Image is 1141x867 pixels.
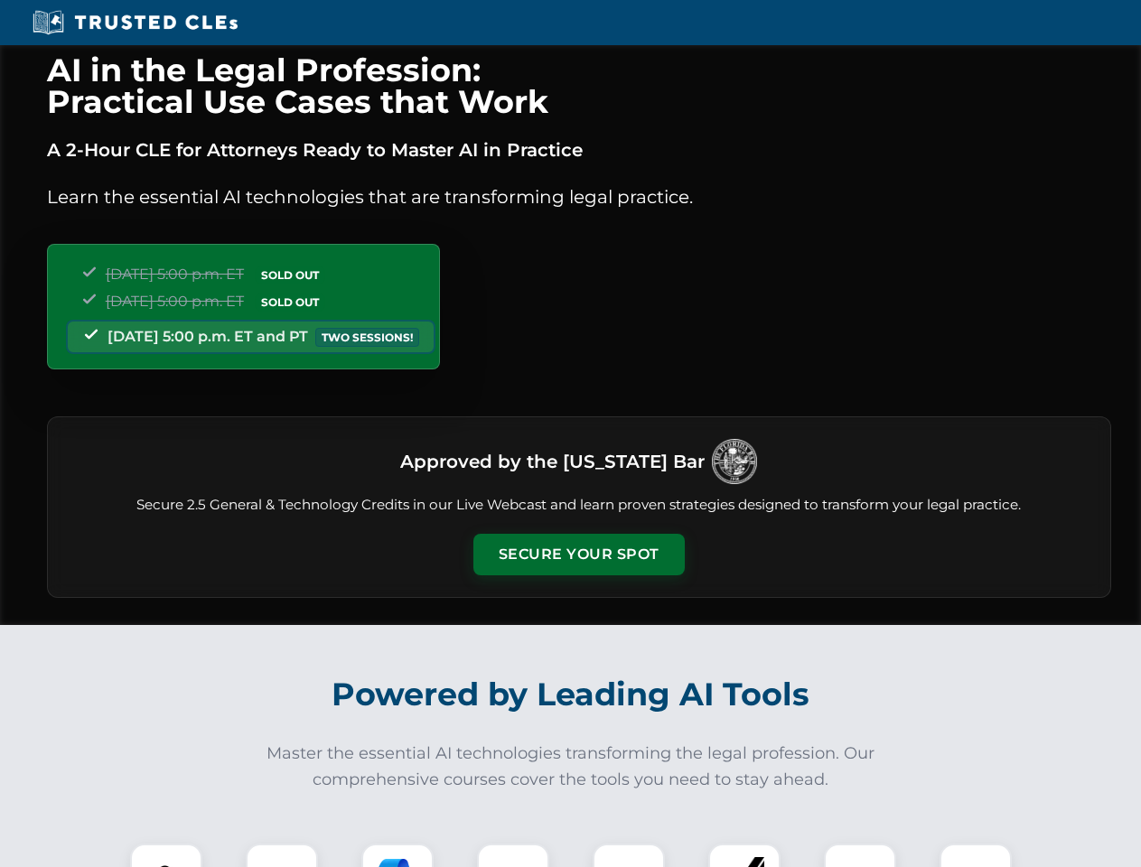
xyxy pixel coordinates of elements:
span: [DATE] 5:00 p.m. ET [106,266,244,283]
img: Logo [712,439,757,484]
span: SOLD OUT [255,293,325,312]
h2: Powered by Leading AI Tools [70,663,1071,726]
span: SOLD OUT [255,266,325,284]
span: [DATE] 5:00 p.m. ET [106,293,244,310]
p: Secure 2.5 General & Technology Credits in our Live Webcast and learn proven strategies designed ... [70,495,1089,516]
h3: Approved by the [US_STATE] Bar [400,445,705,478]
h1: AI in the Legal Profession: Practical Use Cases that Work [47,54,1111,117]
p: Learn the essential AI technologies that are transforming legal practice. [47,182,1111,211]
img: Trusted CLEs [27,9,243,36]
p: A 2-Hour CLE for Attorneys Ready to Master AI in Practice [47,135,1111,164]
p: Master the essential AI technologies transforming the legal profession. Our comprehensive courses... [255,741,887,793]
button: Secure Your Spot [473,534,685,575]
